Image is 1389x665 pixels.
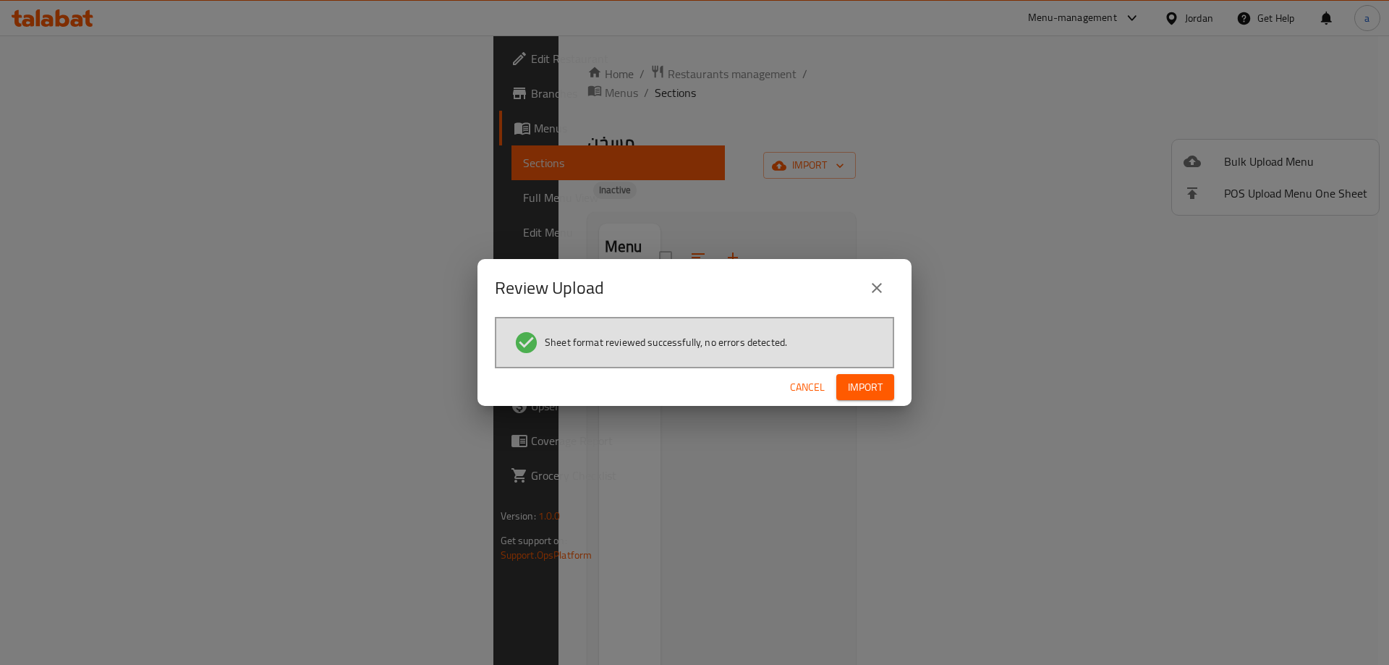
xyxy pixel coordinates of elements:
[848,378,883,397] span: Import
[836,374,894,401] button: Import
[784,374,831,401] button: Cancel
[859,271,894,305] button: close
[545,335,787,350] span: Sheet format reviewed successfully, no errors detected.
[790,378,825,397] span: Cancel
[495,276,604,300] h2: Review Upload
